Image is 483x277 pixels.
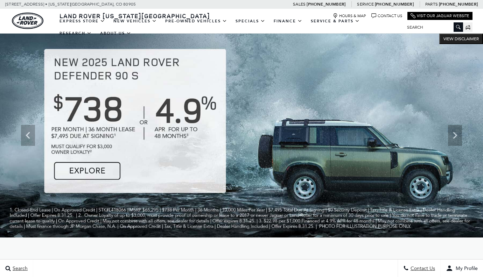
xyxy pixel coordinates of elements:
[402,23,463,31] input: Search
[425,2,438,7] span: Parts
[307,1,345,7] a: [PHONE_NUMBER]
[333,13,366,19] a: Hours & Map
[453,265,478,271] span: My Profile
[55,15,109,27] a: EXPRESS STORE
[11,265,28,271] span: Search
[96,27,135,40] a: About Us
[161,15,231,27] a: Pre-Owned Vehicles
[269,15,307,27] a: Finance
[109,15,161,27] a: New Vehicles
[55,12,214,20] a: Land Rover [US_STATE][GEOGRAPHIC_DATA]
[55,15,402,40] nav: Main Navigation
[12,13,43,29] a: land-rover
[231,15,269,27] a: Specials
[441,260,483,277] button: user-profile-menu
[55,27,96,40] a: Research
[357,2,373,7] span: Service
[411,13,469,19] a: Visit Our Jaguar Website
[371,13,402,19] a: Contact Us
[439,34,483,44] button: VIEW DISCLAIMER
[375,1,414,7] a: [PHONE_NUMBER]
[12,13,43,29] img: Land Rover
[443,36,479,42] span: VIEW DISCLAIMER
[59,12,210,20] span: Land Rover [US_STATE][GEOGRAPHIC_DATA]
[293,2,306,7] span: Sales
[307,15,364,27] a: Service & Parts
[5,2,136,7] a: [STREET_ADDRESS] • [US_STATE][GEOGRAPHIC_DATA], CO 80905
[409,265,435,271] span: Contact Us
[439,1,478,7] a: [PHONE_NUMBER]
